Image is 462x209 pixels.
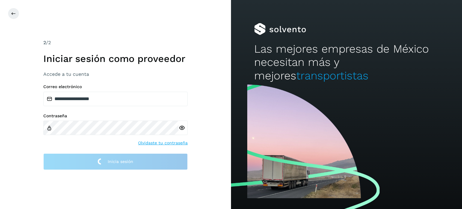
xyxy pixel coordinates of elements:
h3: Accede a tu cuenta [43,71,188,77]
a: Olvidaste tu contraseña [138,140,188,146]
h2: Las mejores empresas de México necesitan más y mejores [254,42,439,82]
h1: Iniciar sesión como proveedor [43,53,188,64]
span: Inicia sesión [108,159,133,164]
span: 2 [43,40,46,45]
label: Correo electrónico [43,84,188,89]
span: transportistas [296,69,368,82]
div: /2 [43,39,188,46]
button: Inicia sesión [43,153,188,170]
label: Contraseña [43,113,188,118]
